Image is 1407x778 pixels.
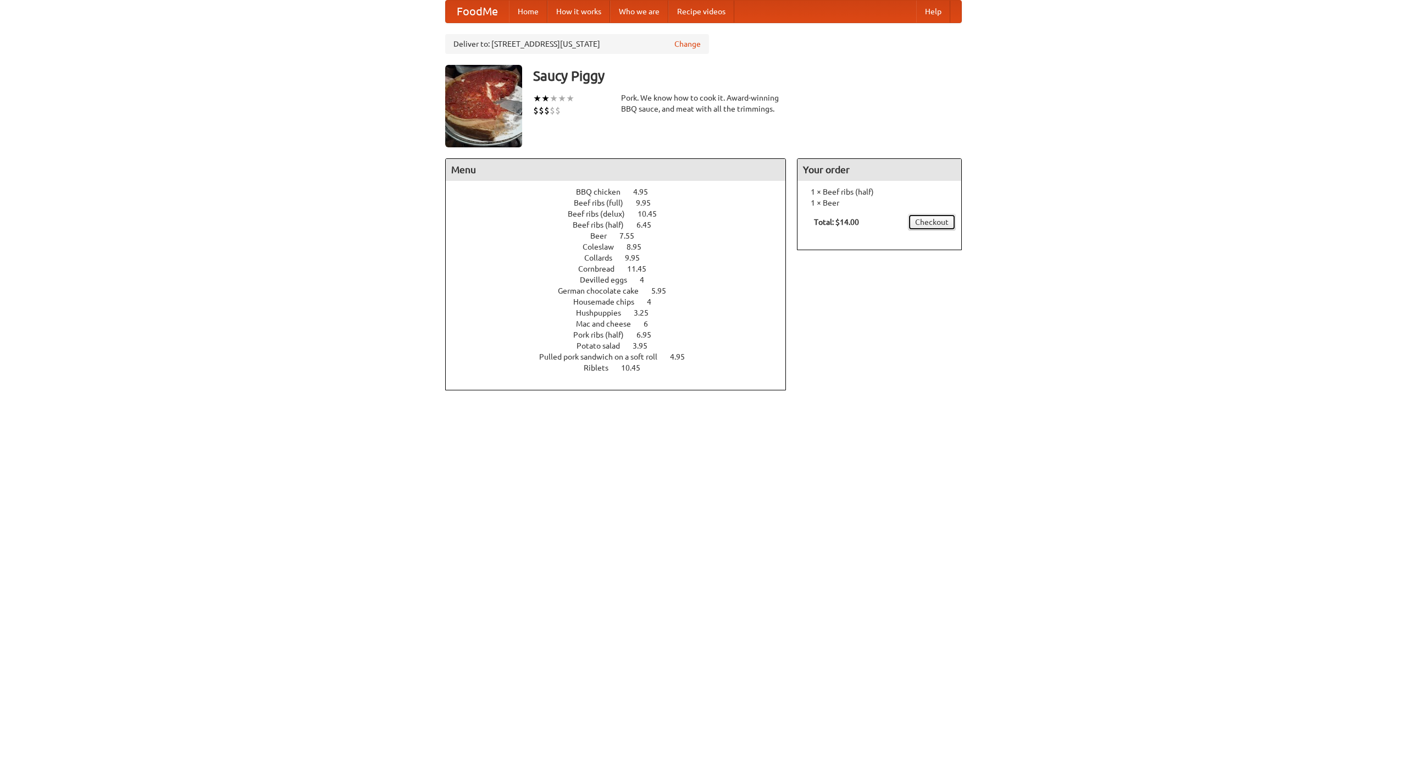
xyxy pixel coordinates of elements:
span: Beef ribs (half) [573,220,635,229]
a: German chocolate cake 5.95 [558,286,686,295]
a: Beef ribs (half) 6.45 [573,220,672,229]
span: 5.95 [651,286,677,295]
span: Hushpuppies [576,308,632,317]
span: 4 [640,275,655,284]
span: Coleslaw [583,242,625,251]
li: ★ [558,92,566,104]
span: 9.95 [636,198,662,207]
a: Collards 9.95 [584,253,660,262]
a: FoodMe [446,1,509,23]
a: Home [509,1,547,23]
img: angular.jpg [445,65,522,147]
a: Devilled eggs 4 [580,275,664,284]
span: Potato salad [577,341,631,350]
li: ★ [550,92,558,104]
span: 7.55 [619,231,645,240]
li: $ [555,104,561,117]
a: Beef ribs (full) 9.95 [574,198,671,207]
a: How it works [547,1,610,23]
span: Cornbread [578,264,625,273]
span: 4 [647,297,662,306]
span: Beef ribs (delux) [568,209,636,218]
a: Riblets 10.45 [584,363,661,372]
span: 10.45 [621,363,651,372]
a: Potato salad 3.95 [577,341,668,350]
li: $ [550,104,555,117]
a: Pork ribs (half) 6.95 [573,330,672,339]
li: ★ [533,92,541,104]
li: 1 × Beef ribs (half) [803,186,956,197]
span: 8.95 [627,242,652,251]
span: Beer [590,231,618,240]
span: 6 [644,319,659,328]
a: Hushpuppies 3.25 [576,308,669,317]
a: Pulled pork sandwich on a soft roll 4.95 [539,352,705,361]
li: ★ [541,92,550,104]
a: Who we are [610,1,668,23]
span: 10.45 [638,209,668,218]
span: 9.95 [625,253,651,262]
span: Beef ribs (full) [574,198,634,207]
a: Beef ribs (delux) 10.45 [568,209,677,218]
li: ★ [566,92,574,104]
span: 4.95 [670,352,696,361]
span: Collards [584,253,623,262]
span: 6.45 [636,220,662,229]
a: Mac and cheese 6 [576,319,668,328]
span: 3.95 [633,341,658,350]
span: Riblets [584,363,619,372]
a: Cornbread 11.45 [578,264,667,273]
h4: Your order [797,159,961,181]
li: 1 × Beer [803,197,956,208]
span: Housemade chips [573,297,645,306]
span: Devilled eggs [580,275,638,284]
li: $ [533,104,539,117]
span: BBQ chicken [576,187,632,196]
a: Coleslaw 8.95 [583,242,662,251]
span: 11.45 [627,264,657,273]
a: Housemade chips 4 [573,297,672,306]
span: German chocolate cake [558,286,650,295]
b: Total: $14.00 [814,218,859,227]
a: Checkout [908,214,956,230]
span: Pulled pork sandwich on a soft roll [539,352,668,361]
a: Recipe videos [668,1,734,23]
a: Change [674,38,701,49]
span: 3.25 [634,308,660,317]
a: Help [916,1,950,23]
span: 4.95 [633,187,659,196]
span: Pork ribs (half) [573,330,635,339]
h4: Menu [446,159,785,181]
span: Mac and cheese [576,319,642,328]
div: Pork. We know how to cook it. Award-winning BBQ sauce, and meat with all the trimmings. [621,92,786,114]
a: Beer 7.55 [590,231,655,240]
span: 6.95 [636,330,662,339]
li: $ [544,104,550,117]
a: BBQ chicken 4.95 [576,187,668,196]
h3: Saucy Piggy [533,65,962,87]
li: $ [539,104,544,117]
div: Deliver to: [STREET_ADDRESS][US_STATE] [445,34,709,54]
